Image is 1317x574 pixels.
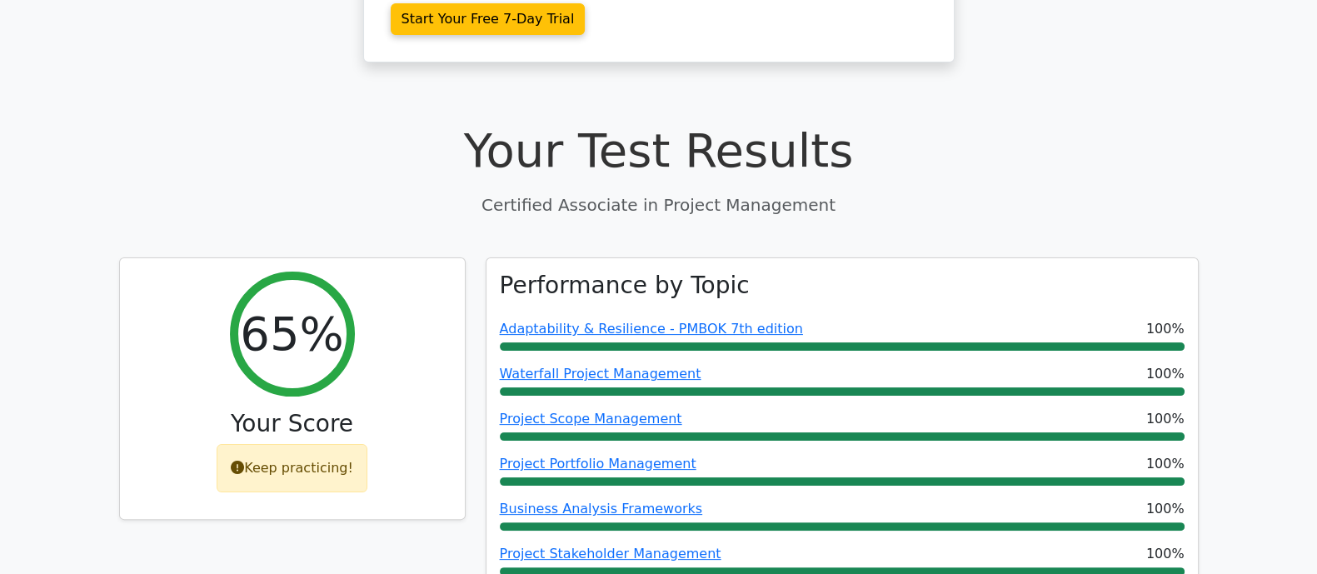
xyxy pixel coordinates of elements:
div: Keep practicing! [217,444,367,492]
span: 100% [1146,454,1185,474]
h3: Performance by Topic [500,272,750,300]
p: Certified Associate in Project Management [119,192,1199,217]
a: Project Stakeholder Management [500,546,721,562]
span: 100% [1146,319,1185,339]
span: 100% [1146,499,1185,519]
h1: Your Test Results [119,122,1199,178]
a: Adaptability & Resilience - PMBOK 7th edition [500,321,803,337]
span: 100% [1146,364,1185,384]
span: 100% [1146,409,1185,429]
a: Waterfall Project Management [500,366,701,382]
a: Project Scope Management [500,411,682,427]
h2: 65% [240,306,343,362]
a: Project Portfolio Management [500,456,696,472]
a: Start Your Free 7-Day Trial [391,3,586,35]
h3: Your Score [133,410,451,438]
a: Business Analysis Frameworks [500,501,703,517]
span: 100% [1146,544,1185,564]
